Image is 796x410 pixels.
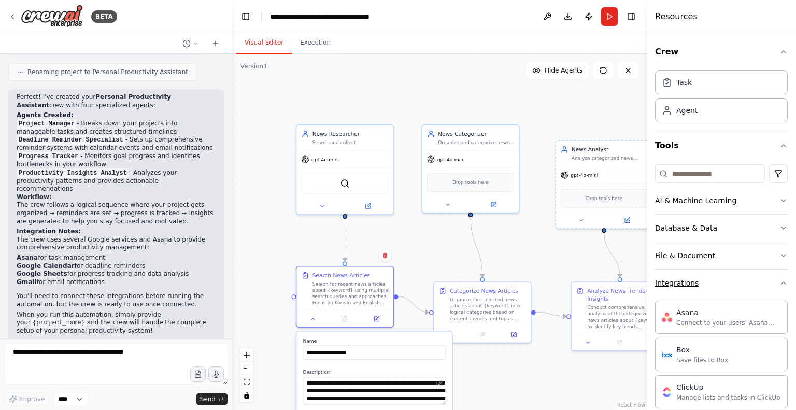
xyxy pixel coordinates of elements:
[452,179,489,187] span: Drop tools here
[19,395,45,403] span: Improve
[655,242,788,269] button: File & Document
[292,32,339,54] button: Execution
[437,156,465,162] span: gpt-4o-mini
[240,389,253,402] button: toggle interactivity
[296,266,394,328] div: Search News ArticlesSearch for recent news articles about {keyword} using multiple search queries...
[435,378,444,388] button: Open in editor
[17,262,75,270] strong: Google Calendar
[676,105,698,116] div: Agent
[676,393,780,402] div: Manage lists and tasks in ClickUp
[240,375,253,389] button: fit view
[676,77,692,88] div: Task
[571,281,669,351] div: Analyze News Trends and InsightsConduct comprehensive analysis of the categorized news articles a...
[603,338,636,347] button: No output available
[17,311,216,335] p: When you run this automation, simply provide your and the crew will handle the complete setup of ...
[31,318,87,328] code: {project_name}
[17,278,37,286] strong: Gmail
[17,270,67,277] strong: Google Sheets
[17,169,216,193] li: - Analyzes your productivity patterns and provides actionable recommendations
[196,393,228,405] button: Send
[312,139,389,146] div: Search and collect comprehensive news articles about {keyword} from reliable sources, ensuring co...
[450,287,518,295] div: Categorize News Articles
[17,136,216,152] li: - Sets up comprehensive reminder systems with calendar events and email notifications
[270,11,387,22] nav: breadcrumb
[17,292,216,308] p: You'll need to connect these integrations before running the automation, but the crew is ready to...
[236,32,292,54] button: Visual Editor
[555,140,653,229] div: News AnalystAnalyze categorized news articles about {keyword} to identify trends, key insights, s...
[17,278,216,287] li: for email notifications
[624,9,638,24] button: Hide right sidebar
[655,215,788,242] button: Database & Data
[17,93,171,109] strong: Personal Productivity Assistant
[587,304,663,330] div: Conduct comprehensive analysis of the categorized news articles about {keyword} to identify key t...
[207,37,224,50] button: Start a new chat
[466,330,499,339] button: No output available
[17,193,52,201] strong: Workflow:
[600,232,623,277] g: Edge from 378c636a-c6a6-40ad-8ec1-4e778094e942 to 0336be6b-7dae-4131-8bc9-312d44f61331
[312,272,370,279] div: Search News Articles
[341,218,349,262] g: Edge from c09fd082-303c-43d0-a618-b28bf7ee2f50 to e1ab1198-e0bf-4746-b9a4-9dfdbf41dfc1
[346,202,390,211] button: Open in side panel
[662,387,672,397] img: ClickUp
[312,130,389,138] div: News Researcher
[655,131,788,160] button: Tools
[526,62,589,79] button: Hide Agents
[17,152,80,161] code: Progress Tracker
[240,348,253,362] button: zoom in
[676,319,781,327] div: Connect to your users’ Asana accounts
[238,9,253,24] button: Hide left sidebar
[421,124,519,213] div: News CategorizerOrganize and categorize news articles about {keyword} into meaningful categories ...
[311,156,339,162] span: gpt-4o-mini
[545,66,582,75] span: Hide Agents
[91,10,117,23] div: BETA
[328,314,361,323] button: No output available
[617,402,645,408] a: React Flow attribution
[296,124,394,215] div: News ResearcherSearch and collect comprehensive news articles about {keyword} from reliable sourc...
[200,395,216,403] span: Send
[586,194,622,202] span: Drop tools here
[676,345,728,355] div: Box
[17,262,216,271] li: for deadline reminders
[340,179,349,188] img: SerperDevTool
[662,312,672,322] img: Asana
[638,338,665,347] button: Open in side panel
[17,135,125,145] code: Deadline Reminder Specialist
[240,62,267,70] div: Version 1
[662,349,672,360] img: Box
[472,200,516,209] button: Open in side panel
[571,172,598,178] span: gpt-4o-mini
[450,296,526,322] div: Organize the collected news articles about {keyword} into logical categories based on content the...
[27,68,188,76] span: Renaming project to Personal Productivity Assistant
[399,292,429,316] g: Edge from e1ab1198-e0bf-4746-b9a4-9dfdbf41dfc1 to f084b33c-7d01-498c-a740-d045fed9c5cc
[363,314,390,323] button: Open in side panel
[17,111,74,119] strong: Agents Created:
[240,362,253,375] button: zoom out
[466,217,486,277] g: Edge from ecf85dd4-cbc5-433a-a8bc-7b687a33c51e to f084b33c-7d01-498c-a740-d045fed9c5cc
[655,250,715,261] div: File & Document
[4,392,49,406] button: Improve
[178,37,203,50] button: Switch to previous chat
[378,249,392,262] button: Delete node
[655,223,717,233] div: Database & Data
[655,66,788,131] div: Crew
[655,270,788,296] button: Integrations
[303,338,446,344] label: Name
[572,155,648,161] div: Analyze categorized news articles about {keyword} to identify trends, key insights, sentiment pat...
[17,119,77,129] code: Project Manager
[208,366,224,382] button: Click to speak your automation idea
[536,308,566,320] g: Edge from f084b33c-7d01-498c-a740-d045fed9c5cc to 0336be6b-7dae-4131-8bc9-312d44f61331
[21,5,83,28] img: Logo
[17,93,216,109] p: Perfect! I've created your crew with four specialized agents:
[17,228,81,235] strong: Integration Notes:
[676,307,781,318] div: Asana
[655,278,699,288] div: Integrations
[17,254,216,262] li: for task management
[17,270,216,278] li: for progress tracking and data analysis
[655,195,736,206] div: AI & Machine Learning
[587,287,663,303] div: Analyze News Trends and Insights
[655,10,698,23] h4: Resources
[17,254,38,261] strong: Asana
[17,236,216,252] p: The crew uses several Google services and Asana to provide comprehensive productivity management:
[655,37,788,66] button: Crew
[17,120,216,136] li: - Breaks down your projects into manageable tasks and creates structured timelines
